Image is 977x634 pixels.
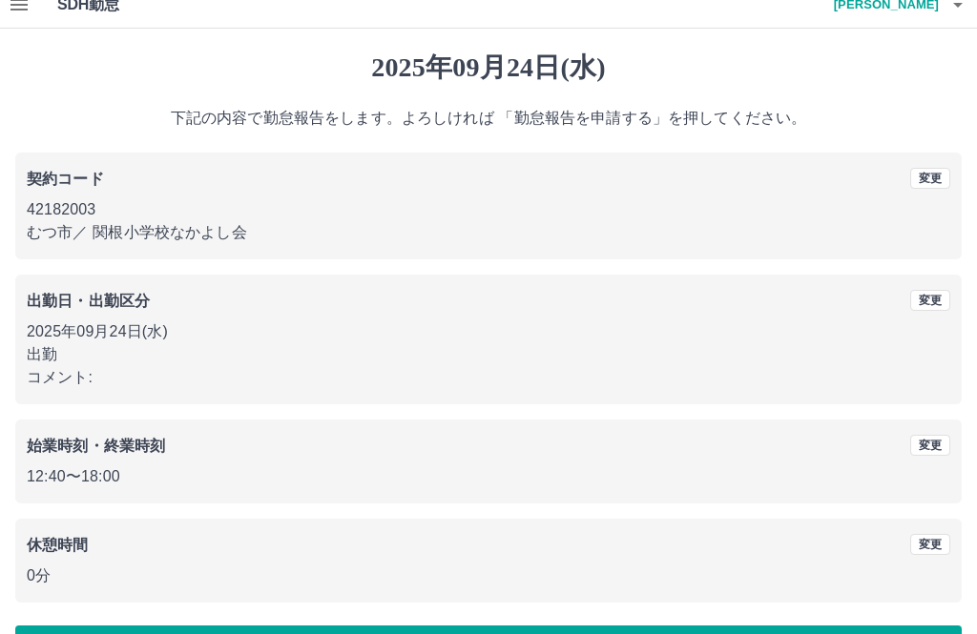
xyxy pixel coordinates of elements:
[27,171,104,187] b: 契約コード
[27,198,950,221] p: 42182003
[27,293,150,309] b: 出勤日・出勤区分
[910,435,950,456] button: 変更
[27,537,89,553] b: 休憩時間
[910,168,950,189] button: 変更
[910,290,950,311] button: 変更
[910,534,950,555] button: 変更
[15,51,962,84] h1: 2025年09月24日(水)
[27,320,950,343] p: 2025年09月24日(水)
[15,107,962,130] p: 下記の内容で勤怠報告をします。よろしければ 「勤怠報告を申請する」を押してください。
[27,465,950,488] p: 12:40 〜 18:00
[27,438,165,454] b: 始業時刻・終業時刻
[27,366,950,389] p: コメント:
[27,564,950,587] p: 0分
[27,221,950,244] p: むつ市 ／ 関根小学校なかよし会
[27,343,950,366] p: 出勤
